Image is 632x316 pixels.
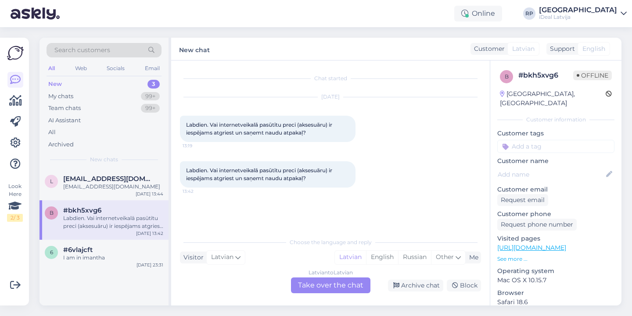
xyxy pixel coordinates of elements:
[90,156,118,163] span: New chats
[63,214,163,230] div: Labdien. Vai internetveikalā pasūtītu preci (aksesuāru) ir iespējams atgriest un saņemt naudu atp...
[180,238,481,246] div: Choose the language and reply
[518,70,573,81] div: # bkh5xvg6
[539,7,627,21] a: [GEOGRAPHIC_DATA]iDeal Latvija
[539,14,617,21] div: iDeal Latvija
[48,92,73,101] div: My chats
[7,214,23,222] div: 2 / 3
[183,142,215,149] span: 13:19
[147,80,160,89] div: 3
[309,269,353,277] div: Latvian to Latvian
[48,140,74,149] div: Archived
[7,182,23,222] div: Look Here
[63,254,163,262] div: I am in imantha
[180,253,204,262] div: Visitor
[180,93,481,101] div: [DATE]
[466,253,478,262] div: Me
[48,128,56,137] div: All
[211,252,233,262] span: Latvian
[48,104,81,113] div: Team chats
[63,175,154,183] span: laura.neilande10@inbox.lv
[291,277,370,293] div: Take over the chat
[498,170,604,179] input: Add name
[183,188,215,195] span: 13:42
[573,71,612,80] span: Offline
[500,89,606,108] div: [GEOGRAPHIC_DATA], [GEOGRAPHIC_DATA]
[497,244,566,252] a: [URL][DOMAIN_NAME]
[50,178,53,185] span: l
[141,92,160,101] div: 99+
[505,73,509,80] span: b
[497,156,614,166] p: Customer name
[546,44,575,53] div: Support
[582,44,605,53] span: English
[454,6,502,21] div: Online
[54,46,110,55] span: Search customers
[497,194,548,206] div: Request email
[436,253,454,261] span: Other
[497,288,614,298] p: Browser
[186,121,334,136] span: Labdien. Vai internetveikalā pasūtītu preci (aksesuāru) ir iespējams atgriest un saņemt naudu atp...
[497,255,614,263] p: See more ...
[63,246,93,254] span: #6vlajcft
[447,280,481,291] div: Block
[50,249,53,256] span: 6
[388,280,443,291] div: Archive chat
[497,140,614,153] input: Add a tag
[47,63,57,74] div: All
[136,230,163,237] div: [DATE] 13:42
[136,191,163,197] div: [DATE] 13:44
[366,251,398,264] div: English
[497,209,614,219] p: Customer phone
[186,167,334,181] span: Labdien. Vai internetveikalā pasūtītu preci (aksesuāru) ir iespējams atgriest un saņemt naudu atp...
[512,44,535,53] span: Latvian
[63,183,163,191] div: [EMAIL_ADDRESS][DOMAIN_NAME]
[497,129,614,138] p: Customer tags
[48,80,62,89] div: New
[179,43,210,55] label: New chat
[497,116,614,124] div: Customer information
[497,298,614,307] p: Safari 18.6
[539,7,617,14] div: [GEOGRAPHIC_DATA]
[523,7,535,20] div: RP
[141,104,160,113] div: 99+
[497,266,614,276] p: Operating system
[143,63,162,74] div: Email
[180,75,481,82] div: Chat started
[48,116,81,125] div: AI Assistant
[73,63,89,74] div: Web
[335,251,366,264] div: Latvian
[497,185,614,194] p: Customer email
[63,206,101,214] span: #bkh5xvg6
[470,44,505,53] div: Customer
[105,63,126,74] div: Socials
[50,209,54,216] span: b
[497,234,614,243] p: Visited pages
[497,219,577,231] div: Request phone number
[7,45,24,61] img: Askly Logo
[497,276,614,285] p: Mac OS X 10.15.7
[136,262,163,268] div: [DATE] 23:31
[398,251,431,264] div: Russian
